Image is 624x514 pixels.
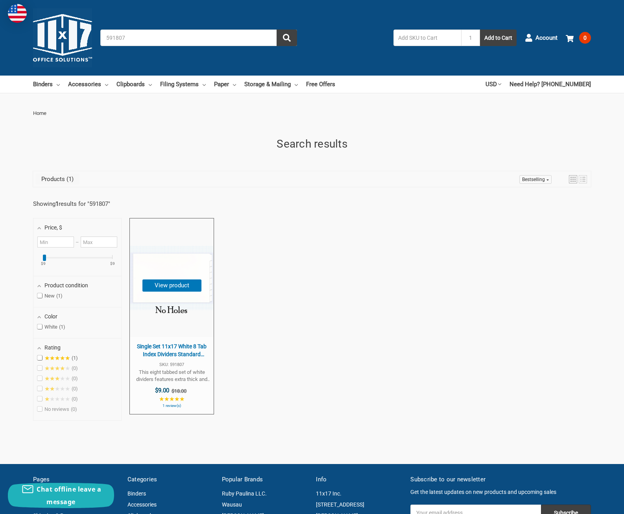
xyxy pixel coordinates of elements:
span: 0 [72,386,78,392]
span: Price [44,224,62,231]
a: View grid mode [569,175,577,183]
a: Storage & Mailing [244,76,298,93]
span: Single Set 11x17 White 8 Tab Index Dividers Standard Length with No Holes [134,343,210,358]
span: 1 [56,293,63,299]
a: Ruby Paulina LLC. [222,490,267,497]
span: SKU: 591807 [134,362,210,367]
b: 1 [55,200,59,207]
a: Sort options [519,175,552,184]
a: Filing Systems [160,76,206,93]
div: Showing results for " " [33,200,127,207]
img: 11x17.com [33,8,92,67]
span: Rating [44,344,61,351]
span: Home [33,110,46,116]
a: View Products Tab [35,174,79,185]
p: Get the latest updates on new products and upcoming sales [410,488,591,496]
a: 0 [566,28,591,48]
span: No reviews [37,406,77,412]
span: 1 review(s) [134,404,210,408]
a: Clipboards [116,76,152,93]
span: , $ [57,224,62,231]
span: Product condition [44,282,88,288]
img: Single Set 11x17 White 8 Tab Index Dividers Standard Length with No Holes [130,237,213,320]
span: 1 [65,176,74,183]
span: ★★★★★ [44,396,70,402]
span: Bestselling [522,177,545,182]
span: This eight tabbed set of white dividers features extra thick and durable 175-pound tags that will... [134,369,210,383]
span: – [74,239,80,245]
a: Wausau [222,501,242,508]
span: $18.00 [172,388,186,394]
ins: $9 [35,262,52,266]
a: Accessories [68,76,108,93]
input: Search by keyword, brand or SKU [100,30,297,46]
a: Accessories [127,501,157,508]
h5: Info [316,475,402,484]
a: 591807 [89,200,108,207]
span: Account [535,33,558,43]
input: Maximum value [81,237,117,248]
span: ★★★★★ [159,396,185,402]
h5: Subscribe to our newsletter [410,475,591,484]
h5: Popular Brands [222,475,308,484]
a: Binders [33,76,60,93]
span: 1 [72,355,78,361]
a: Binders [127,490,146,497]
input: Minimum value [37,237,74,248]
button: View product [142,279,201,292]
ins: $9 [104,262,121,266]
span: 0 [72,365,78,371]
a: Free Offers [306,76,335,93]
span: $9.00 [155,387,169,394]
a: Need Help? [PHONE_NUMBER] [510,76,591,93]
span: ★★★★★ [44,355,70,361]
span: ★★★★★ [44,375,70,382]
span: 0 [72,375,78,381]
span: 0 [71,406,77,412]
a: Paper [214,76,236,93]
input: Add SKU to Cart [393,30,461,46]
span: White [37,324,65,330]
span: 0 [72,396,78,402]
img: duty and tax information for United States [8,4,27,23]
button: Add to Cart [480,30,517,46]
span: 0 [579,32,591,44]
span: Color [44,313,57,320]
span: 1 [59,324,65,330]
a: View list mode [579,175,587,183]
h5: Categories [127,475,214,484]
h5: Pages [33,475,119,484]
span: Chat offline leave a message [37,485,101,506]
a: Account [525,28,558,48]
a: Single Set 11x17 White 8 Tab Index Dividers Standard Length with No Holes [130,218,214,414]
span: ★★★★★ [44,365,70,372]
span: ★★★★★ [44,386,70,392]
h1: Search results [33,136,591,152]
a: USD [486,76,501,93]
span: New [37,293,63,299]
button: Chat offline leave a message [8,483,114,508]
